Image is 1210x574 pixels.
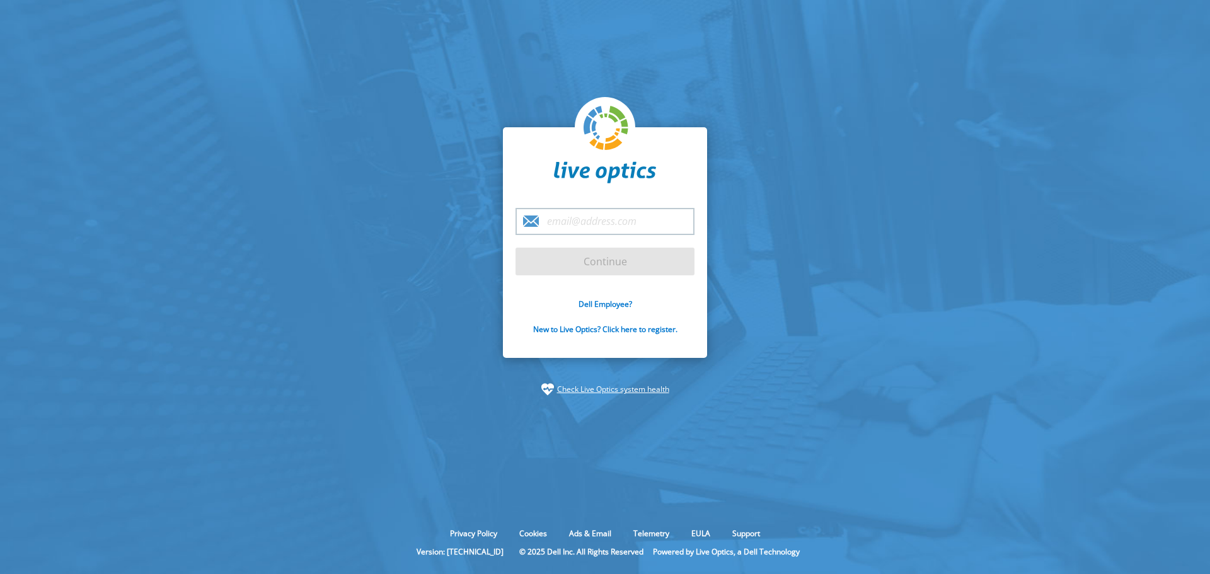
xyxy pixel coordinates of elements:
li: © 2025 Dell Inc. All Rights Reserved [513,546,650,557]
li: Version: [TECHNICAL_ID] [410,546,510,557]
a: Dell Employee? [579,299,632,309]
a: Check Live Optics system health [557,383,669,396]
a: Telemetry [624,528,679,539]
a: Support [723,528,769,539]
li: Powered by Live Optics, a Dell Technology [653,546,800,557]
img: liveoptics-logo.svg [584,106,629,151]
a: Ads & Email [560,528,621,539]
a: Privacy Policy [441,528,507,539]
a: New to Live Optics? Click here to register. [533,324,677,335]
img: liveoptics-word.svg [554,161,656,184]
input: email@address.com [516,208,694,235]
img: status-check-icon.svg [541,383,554,396]
a: EULA [682,528,720,539]
a: Cookies [510,528,556,539]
